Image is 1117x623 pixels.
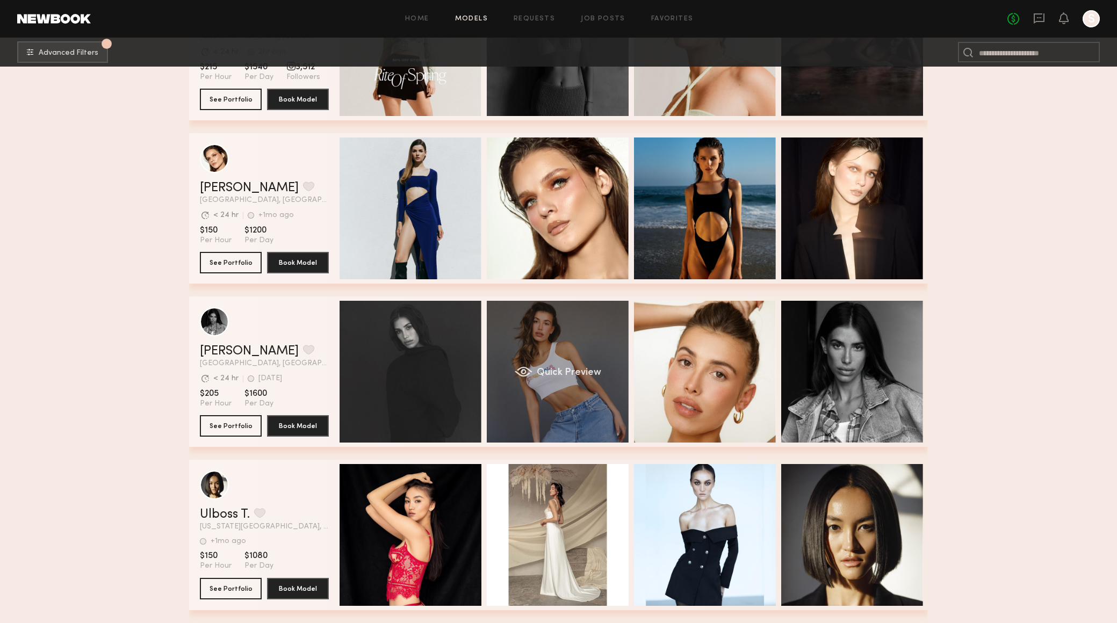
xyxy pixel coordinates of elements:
[200,73,232,82] span: Per Hour
[267,252,329,273] button: Book Model
[200,89,262,110] button: See Portfolio
[244,73,273,82] span: Per Day
[200,550,232,561] span: $150
[267,578,329,599] button: Book Model
[200,225,232,236] span: $150
[651,16,694,23] a: Favorites
[581,16,625,23] a: Job Posts
[200,360,329,367] span: [GEOGRAPHIC_DATA], [GEOGRAPHIC_DATA]
[200,252,262,273] button: See Portfolio
[200,345,299,358] a: [PERSON_NAME]
[200,415,262,437] button: See Portfolio
[200,197,329,204] span: [GEOGRAPHIC_DATA], [GEOGRAPHIC_DATA]
[244,561,273,571] span: Per Day
[200,523,329,531] span: [US_STATE][GEOGRAPHIC_DATA], [GEOGRAPHIC_DATA]
[213,212,239,219] div: < 24 hr
[39,49,98,57] span: Advanced Filters
[17,41,108,63] button: 1Advanced Filters
[200,62,232,73] span: $215
[244,388,273,399] span: $1600
[200,388,232,399] span: $205
[537,368,601,378] span: Quick Preview
[1083,10,1100,27] a: S
[244,550,273,561] span: $1080
[286,73,320,82] span: Followers
[405,16,429,23] a: Home
[514,16,555,23] a: Requests
[105,41,108,46] span: 1
[200,578,262,599] button: See Portfolio
[244,236,273,245] span: Per Day
[267,415,329,437] button: Book Model
[200,399,232,409] span: Per Hour
[455,16,488,23] a: Models
[244,62,273,73] span: $1540
[258,212,294,219] div: +1mo ago
[200,561,232,571] span: Per Hour
[267,89,329,110] button: Book Model
[200,236,232,245] span: Per Hour
[211,538,246,545] div: +1mo ago
[286,62,320,73] span: 3,512
[200,508,250,521] a: Ulboss T.
[200,182,299,194] a: [PERSON_NAME]
[258,375,282,382] div: [DATE]
[213,375,239,382] div: < 24 hr
[244,225,273,236] span: $1200
[244,399,273,409] span: Per Day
